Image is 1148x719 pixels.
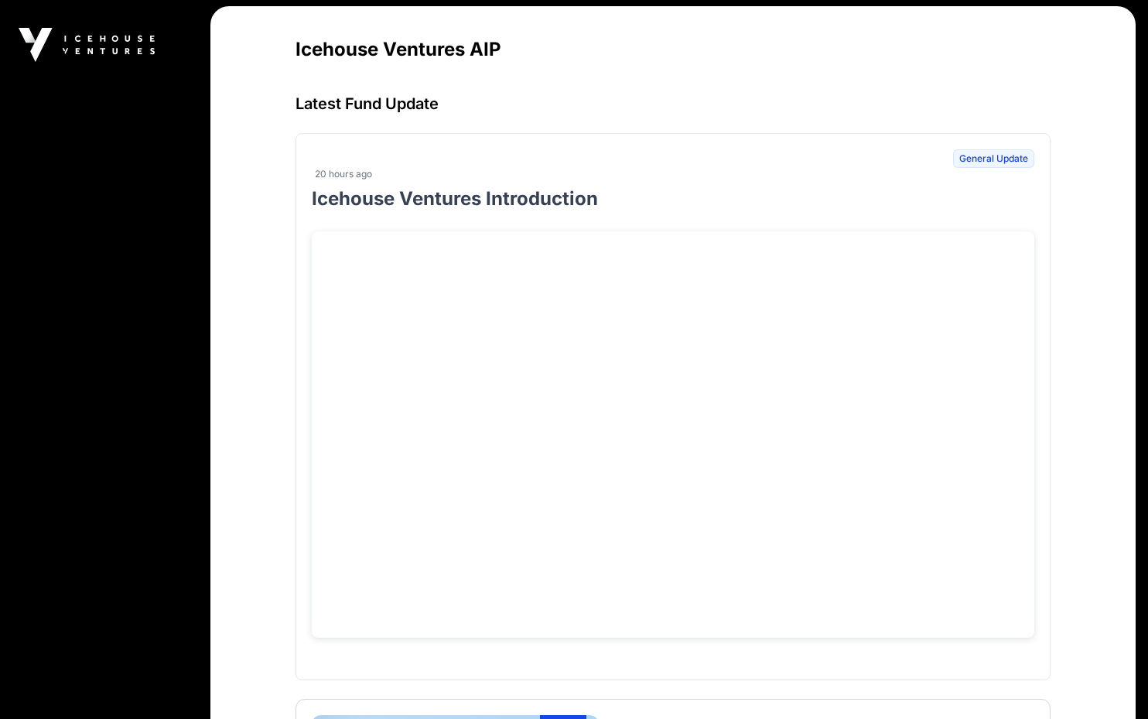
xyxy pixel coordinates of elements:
h2: Icehouse Ventures AIP [296,37,1051,62]
iframe: Chat Widget [1071,645,1148,719]
img: Icehouse Ventures Logo [19,28,155,62]
span: 20 hours ago [315,168,372,180]
p: Icehouse Ventures Introduction [312,187,1034,211]
h3: Latest Fund Update [296,93,1051,115]
span: General Update [953,149,1034,168]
